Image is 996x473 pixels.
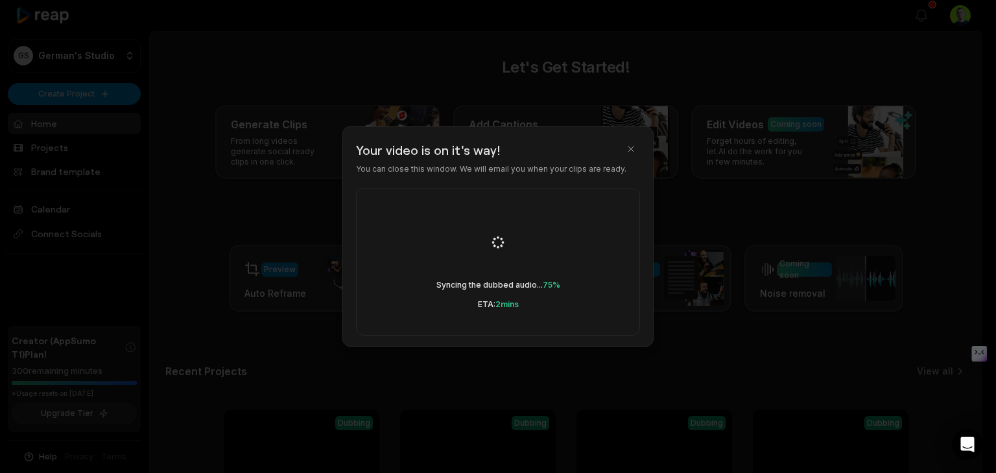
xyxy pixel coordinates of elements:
[478,299,519,310] div: ETA:
[436,279,560,291] div: Syncing the dubbed audio...
[356,140,640,159] h2: Your video is on it's way!
[356,163,640,175] p: You can close this window. We will email you when your clips are ready.
[543,280,560,290] span: 75%
[495,299,519,309] span: 2 mins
